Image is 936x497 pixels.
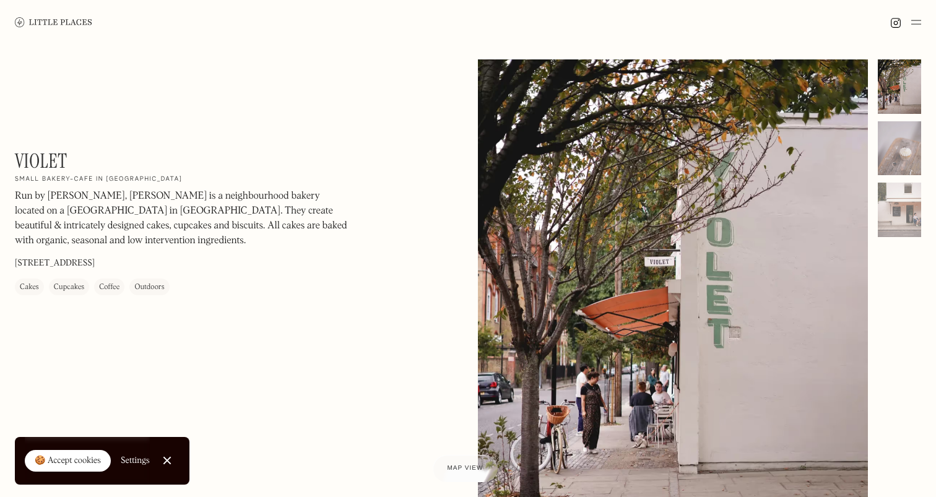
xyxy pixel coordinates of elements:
a: 🍪 Accept cookies [25,450,111,472]
h1: Violet [15,149,67,173]
a: Close Cookie Popup [155,448,180,473]
p: [STREET_ADDRESS] [15,257,95,270]
a: Settings [121,447,150,475]
span: Map view [448,465,483,472]
a: Map view [433,455,498,482]
h2: Small bakery-cafe in [GEOGRAPHIC_DATA] [15,175,182,184]
div: Cakes [20,281,39,293]
div: Settings [121,456,150,465]
div: Outdoors [134,281,164,293]
p: Run by [PERSON_NAME], [PERSON_NAME] is a neighbourhood bakery located on a [GEOGRAPHIC_DATA] in [... [15,189,349,248]
div: 🍪 Accept cookies [35,455,101,467]
div: Cupcakes [54,281,85,293]
div: Coffee [99,281,119,293]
